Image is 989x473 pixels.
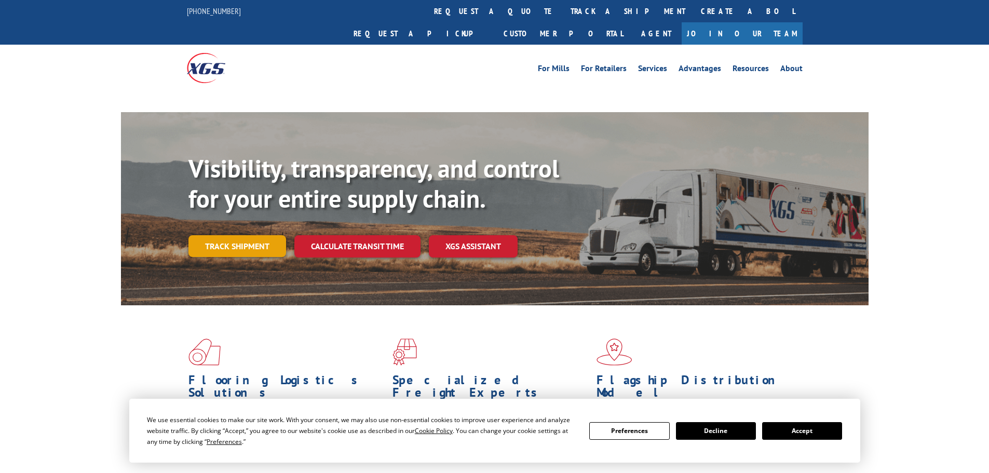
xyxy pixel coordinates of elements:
[392,374,589,404] h1: Specialized Freight Experts
[346,22,496,45] a: Request a pickup
[129,399,860,463] div: Cookie Consent Prompt
[415,426,453,435] span: Cookie Policy
[147,414,577,447] div: We use essential cookies to make our site work. With your consent, we may also use non-essential ...
[429,235,518,258] a: XGS ASSISTANT
[392,339,417,366] img: xgs-icon-focused-on-flooring-red
[188,374,385,404] h1: Flooring Logistics Solutions
[638,64,667,76] a: Services
[682,22,803,45] a: Join Our Team
[188,339,221,366] img: xgs-icon-total-supply-chain-intelligence-red
[188,235,286,257] a: Track shipment
[676,422,756,440] button: Decline
[589,422,669,440] button: Preferences
[581,64,627,76] a: For Retailers
[780,64,803,76] a: About
[597,374,793,404] h1: Flagship Distribution Model
[207,437,242,446] span: Preferences
[733,64,769,76] a: Resources
[496,22,631,45] a: Customer Portal
[538,64,570,76] a: For Mills
[679,64,721,76] a: Advantages
[188,152,559,214] b: Visibility, transparency, and control for your entire supply chain.
[597,339,632,366] img: xgs-icon-flagship-distribution-model-red
[294,235,421,258] a: Calculate transit time
[631,22,682,45] a: Agent
[762,422,842,440] button: Accept
[187,6,241,16] a: [PHONE_NUMBER]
